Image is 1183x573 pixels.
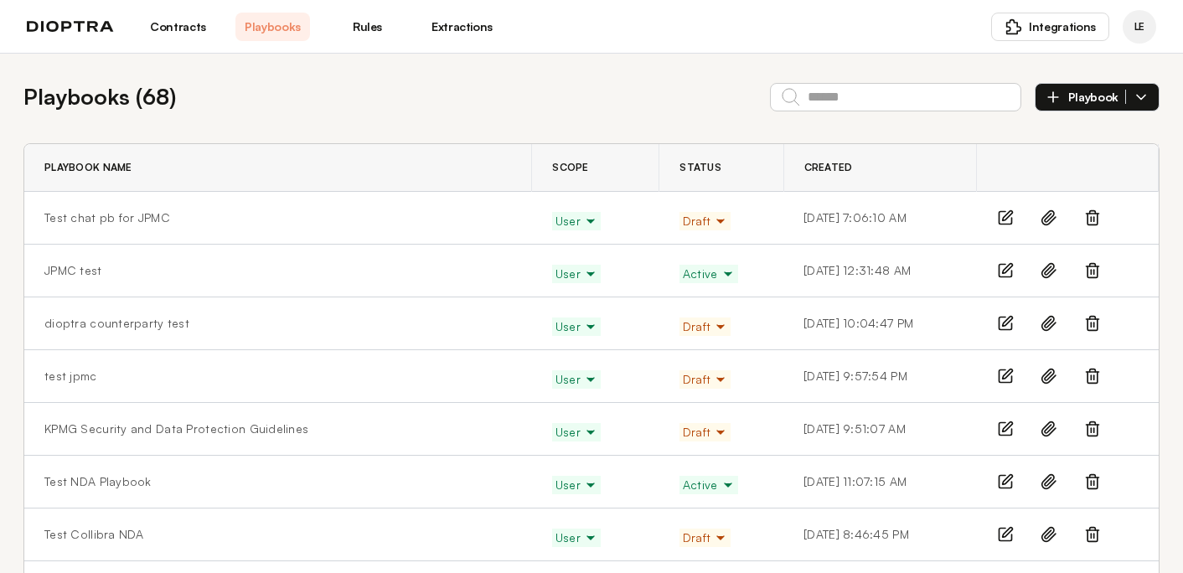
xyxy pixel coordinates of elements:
[783,403,977,456] td: [DATE] 9:51:07 AM
[555,318,597,335] span: User
[555,213,597,230] span: User
[552,265,601,283] button: User
[552,161,588,174] span: Scope
[991,13,1109,41] button: Integrations
[683,213,727,230] span: Draft
[552,317,601,336] button: User
[555,529,597,546] span: User
[683,424,727,441] span: Draft
[27,21,114,33] img: logo
[44,526,144,543] a: Test Collibra NDA
[679,423,731,441] button: Draft
[552,476,601,494] button: User
[1068,90,1126,105] span: Playbook
[425,13,499,41] a: Extractions
[141,13,215,41] a: Contracts
[783,245,977,297] td: [DATE] 12:31:48 AM
[1134,20,1144,34] span: LE
[552,423,601,441] button: User
[683,371,727,388] span: Draft
[683,266,735,282] span: Active
[683,529,727,546] span: Draft
[44,161,132,174] span: Playbook Name
[552,212,601,230] button: User
[235,13,310,41] a: Playbooks
[44,368,97,385] a: test jpmc
[44,209,170,226] a: Test chat pb for JPMC
[1005,18,1022,35] img: puzzle
[555,477,597,493] span: User
[44,473,152,490] a: Test NDA Playbook
[679,212,731,230] button: Draft
[1123,10,1156,44] div: Laurie Ehrlich
[555,371,597,388] span: User
[552,529,601,547] button: User
[23,80,176,113] h2: Playbooks ( 68 )
[683,477,735,493] span: Active
[44,262,102,279] a: JPMC test
[683,318,727,335] span: Draft
[679,317,731,336] button: Draft
[44,421,308,437] a: KPMG Security and Data Protection Guidelines
[783,192,977,245] td: [DATE] 7:06:10 AM
[679,265,738,283] button: Active
[555,424,597,441] span: User
[552,370,601,389] button: User
[44,315,189,332] a: dioptra counterparty test
[555,266,597,282] span: User
[783,508,977,561] td: [DATE] 8:46:45 PM
[783,456,977,508] td: [DATE] 11:07:15 AM
[783,297,977,350] td: [DATE] 10:04:47 PM
[330,13,405,41] a: Rules
[679,370,731,389] button: Draft
[679,529,731,547] button: Draft
[783,350,977,403] td: [DATE] 9:57:54 PM
[679,476,738,494] button: Active
[679,161,721,174] span: Status
[1029,18,1096,35] span: Integrations
[1035,83,1160,111] button: Playbook
[804,161,853,174] span: Created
